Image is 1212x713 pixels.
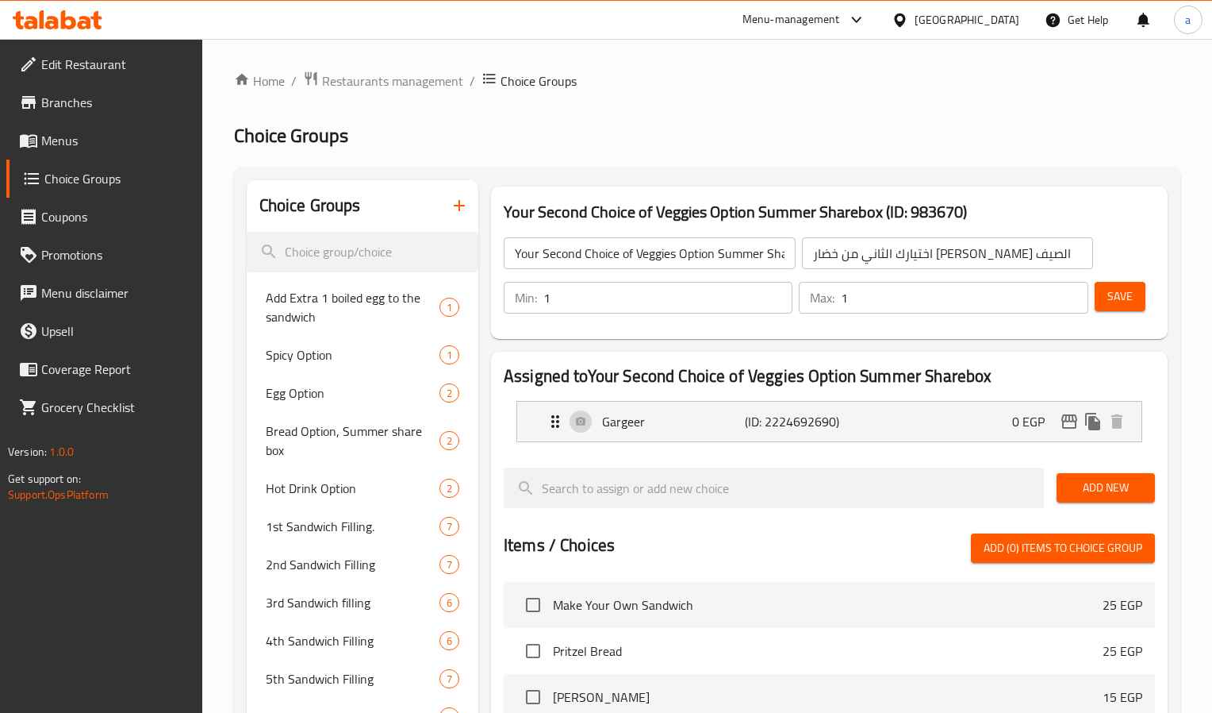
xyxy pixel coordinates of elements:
div: Choices [439,431,459,450]
span: 1.0.0 [49,441,74,462]
h3: Your Second Choice of Veggies Option Summer Sharebox (ID: 983670) [504,199,1155,225]
span: 2 [440,434,458,449]
div: 1st Sandwich Filling.7 [247,507,478,545]
div: Bread Option, Summer share box2 [247,412,478,469]
p: 15 EGP [1103,688,1142,707]
span: Menus [41,131,190,150]
input: search [247,232,478,272]
span: Menu disclaimer [41,283,190,303]
a: Menus [6,121,202,160]
p: (ID: 2224692690) [745,412,840,431]
span: Hot Drink Option [266,479,439,498]
a: Grocery Checklist [6,388,202,426]
a: Branches [6,83,202,121]
span: Make Your Own Sandwich [553,595,1103,615]
a: Choice Groups [6,160,202,198]
button: Save [1095,282,1145,311]
span: Add New [1069,478,1141,498]
span: 6 [440,595,458,611]
span: Select choice [516,588,550,622]
a: Coupons [6,198,202,236]
div: Choices [439,593,459,612]
div: Choices [439,345,459,364]
p: Max: [810,288,834,307]
span: Edit Restaurant [41,55,190,74]
p: Min: [515,288,537,307]
p: 25 EGP [1103,595,1142,615]
a: Promotions [6,236,202,274]
span: Select choice [516,634,550,668]
span: Version: [8,441,47,462]
div: Spicy Option1 [247,336,478,374]
p: Gargeer [602,412,745,431]
div: 5th Sandwich Filling7 [247,660,478,698]
span: Spicy Option [266,345,439,364]
span: Get support on: [8,468,81,489]
span: Save [1107,287,1133,306]
input: search [504,468,1044,508]
div: Choices [439,631,459,650]
a: Home [234,71,285,91]
button: duplicate [1081,410,1105,434]
div: 4th Sandwich Filling6 [247,622,478,660]
div: Hot Drink Option2 [247,469,478,507]
span: [PERSON_NAME] [553,688,1103,707]
span: 7 [440,557,458,572]
span: 1st Sandwich Filling. [266,517,439,536]
span: 2 [440,481,458,496]
div: Choices [439,517,459,536]
a: Edit Restaurant [6,45,202,83]
div: Egg Option2 [247,374,478,412]
div: Choices [439,669,459,688]
div: Expand [517,402,1141,441]
span: Add (0) items to choice group [984,538,1142,558]
span: Pritzel Bread [553,642,1103,661]
div: 3rd Sandwich filling6 [247,584,478,622]
a: Support.OpsPlatform [8,484,109,505]
p: 0 EGP [1012,412,1057,431]
button: delete [1105,410,1129,434]
span: Coverage Report [41,360,190,379]
button: edit [1057,410,1081,434]
span: 1 [440,348,458,363]
div: [GEOGRAPHIC_DATA] [915,11,1019,29]
span: 2nd Sandwich Filling [266,555,439,574]
li: / [291,71,297,91]
a: Menu disclaimer [6,274,202,312]
h2: Assigned to Your Second Choice of Veggies Option Summer Sharebox [504,364,1155,388]
span: Choice Groups [234,118,348,153]
button: Add (0) items to choice group [971,534,1155,563]
li: Expand [504,395,1155,449]
span: Upsell [41,322,190,341]
div: Choices [439,479,459,498]
span: 7 [440,672,458,687]
span: 6 [440,634,458,649]
span: Grocery Checklist [41,398,190,417]
span: 2 [440,386,458,401]
div: Add Extra 1 boiled egg to the sandwich1 [247,279,478,336]
span: a [1185,11,1191,29]
span: Choice Groups [44,169,190,188]
p: 25 EGP [1103,642,1142,661]
div: 2nd Sandwich Filling7 [247,545,478,584]
div: Choices [439,298,459,317]
span: Choice Groups [501,71,577,91]
a: Coverage Report [6,350,202,388]
span: Coupons [41,207,190,226]
span: Bread Option, Summer share box [266,422,439,460]
button: Add New [1057,473,1154,503]
li: / [470,71,475,91]
h2: Items / Choices [504,534,615,557]
div: Choices [439,383,459,403]
span: Branches [41,93,190,112]
span: 5th Sandwich Filling [266,669,439,688]
div: Menu-management [742,10,840,29]
nav: breadcrumb [234,71,1180,91]
span: Promotions [41,245,190,264]
div: Choices [439,555,459,574]
h2: Choice Groups [259,194,361,218]
span: 4th Sandwich Filling [266,631,439,650]
a: Upsell [6,312,202,350]
span: Restaurants management [322,71,463,91]
span: 7 [440,519,458,534]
